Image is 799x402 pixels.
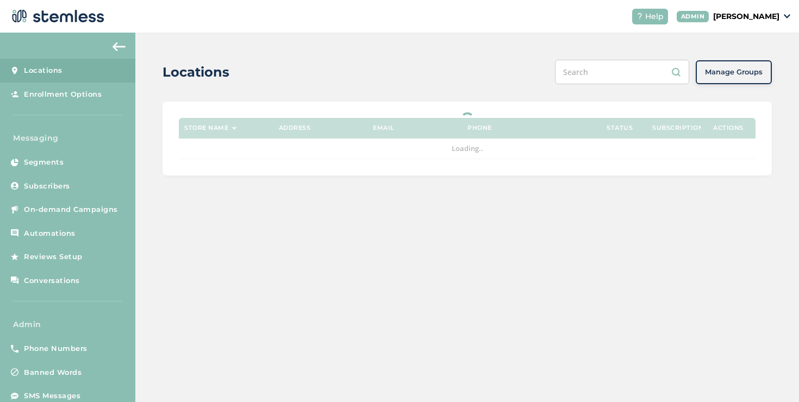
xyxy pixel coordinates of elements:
[24,89,102,100] span: Enrollment Options
[784,14,790,18] img: icon_down-arrow-small-66adaf34.svg
[24,343,88,354] span: Phone Numbers
[696,60,772,84] button: Manage Groups
[745,350,799,402] iframe: Chat Widget
[636,13,643,20] img: icon-help-white-03924b79.svg
[24,65,63,76] span: Locations
[9,5,104,27] img: logo-dark-0685b13c.svg
[113,42,126,51] img: icon-arrow-back-accent-c549486e.svg
[24,275,80,286] span: Conversations
[24,391,80,401] span: SMS Messages
[24,252,83,262] span: Reviews Setup
[555,60,689,84] input: Search
[163,62,229,82] h2: Locations
[24,157,64,168] span: Segments
[705,67,763,78] span: Manage Groups
[24,181,70,192] span: Subscribers
[677,11,709,22] div: ADMIN
[24,367,82,378] span: Banned Words
[645,11,664,22] span: Help
[713,11,779,22] p: [PERSON_NAME]
[24,204,118,215] span: On-demand Campaigns
[24,228,76,239] span: Automations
